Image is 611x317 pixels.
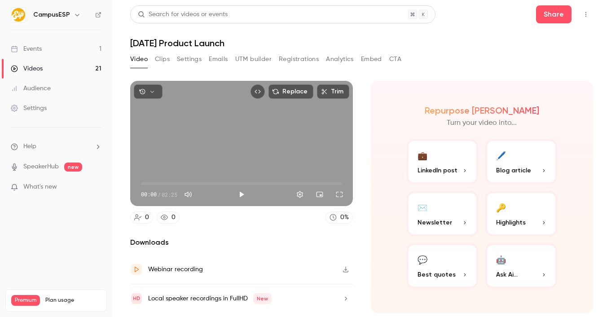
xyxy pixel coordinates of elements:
[11,142,101,151] li: help-dropdown-opener
[23,142,36,151] span: Help
[325,211,353,224] a: 0%
[141,190,177,198] div: 00:00
[389,52,401,66] button: CTA
[45,297,101,304] span: Plan usage
[447,118,517,128] p: Turn your video into...
[279,52,319,66] button: Registrations
[418,252,427,266] div: 💬
[485,243,557,288] button: 🤖Ask Ai...
[407,139,479,184] button: 💼LinkedIn post
[418,148,427,162] div: 💼
[579,7,593,22] button: Top Bar Actions
[209,52,228,66] button: Emails
[268,84,313,99] button: Replace
[130,237,353,248] h2: Downloads
[130,38,593,48] h1: [DATE] Product Launch
[157,211,180,224] a: 0
[496,148,506,162] div: 🖊️
[158,190,161,198] span: /
[418,270,456,279] span: Best quotes
[235,52,272,66] button: UTM builder
[496,270,518,279] span: Ask Ai...
[23,162,59,172] a: SpeakerHub
[148,293,272,304] div: Local speaker recordings in FullHD
[496,252,506,266] div: 🤖
[311,185,329,203] button: Turn on miniplayer
[138,10,228,19] div: Search for videos or events
[179,185,197,203] button: Mute
[407,243,479,288] button: 💬Best quotes
[11,64,43,73] div: Videos
[361,52,382,66] button: Embed
[340,213,349,222] div: 0 %
[496,218,526,227] span: Highlights
[171,213,176,222] div: 0
[536,5,571,23] button: Share
[141,190,157,198] span: 00:00
[418,218,452,227] span: Newsletter
[233,185,251,203] button: Play
[33,10,70,19] h6: CampusESP
[130,211,153,224] a: 0
[418,200,427,214] div: ✉️
[177,52,202,66] button: Settings
[11,104,47,113] div: Settings
[418,166,457,175] span: LinkedIn post
[148,264,203,275] div: Webinar recording
[155,52,170,66] button: Clips
[425,105,539,116] h2: Repurpose [PERSON_NAME]
[253,293,272,304] span: New
[11,84,51,93] div: Audience
[162,190,177,198] span: 02:25
[291,185,309,203] button: Settings
[130,52,148,66] button: Video
[496,200,506,214] div: 🔑
[496,166,531,175] span: Blog article
[317,84,349,99] button: Trim
[485,139,557,184] button: 🖊️Blog article
[407,191,479,236] button: ✉️Newsletter
[330,185,348,203] button: Full screen
[11,8,26,22] img: CampusESP
[145,213,149,222] div: 0
[11,295,40,306] span: Premium
[326,52,354,66] button: Analytics
[64,163,82,172] span: new
[11,44,42,53] div: Events
[23,182,57,192] span: What's new
[251,84,265,99] button: Embed video
[485,191,557,236] button: 🔑Highlights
